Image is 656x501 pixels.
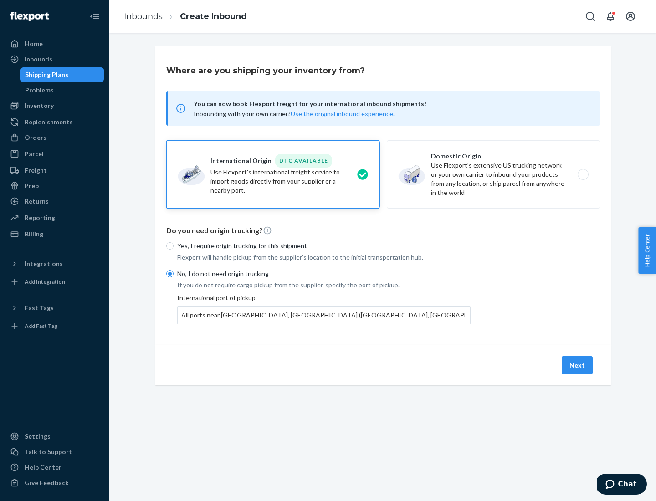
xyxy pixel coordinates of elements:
[194,110,395,118] span: Inbounding with your own carrier?
[25,133,46,142] div: Orders
[25,149,44,158] div: Parcel
[597,474,647,496] iframe: Opens a widget where you can chat to one of our agents
[86,7,104,26] button: Close Navigation
[25,230,43,239] div: Billing
[25,259,63,268] div: Integrations
[25,478,69,487] div: Give Feedback
[166,225,600,236] p: Do you need origin trucking?
[5,319,104,333] a: Add Fast Tag
[25,278,65,286] div: Add Integration
[25,197,49,206] div: Returns
[25,432,51,441] div: Settings
[25,166,47,175] div: Freight
[166,242,174,250] input: Yes, I require origin trucking for this shipment
[180,11,247,21] a: Create Inbound
[601,7,620,26] button: Open notifications
[5,36,104,51] a: Home
[177,281,471,290] p: If you do not require cargo pickup from the supplier, specify the port of pickup.
[124,11,163,21] a: Inbounds
[177,269,471,278] p: No, I do not need origin trucking
[25,213,55,222] div: Reporting
[25,86,54,95] div: Problems
[5,256,104,271] button: Integrations
[5,429,104,444] a: Settings
[166,270,174,277] input: No, I do not need origin trucking
[117,3,254,30] ol: breadcrumbs
[20,83,104,97] a: Problems
[25,55,52,64] div: Inbounds
[177,241,471,250] p: Yes, I require origin trucking for this shipment
[25,101,54,110] div: Inventory
[581,7,600,26] button: Open Search Box
[10,12,49,21] img: Flexport logo
[5,130,104,145] a: Orders
[5,301,104,315] button: Fast Tags
[5,445,104,459] button: Talk to Support
[5,98,104,113] a: Inventory
[25,322,57,330] div: Add Fast Tag
[25,39,43,48] div: Home
[5,147,104,161] a: Parcel
[25,303,54,312] div: Fast Tags
[194,98,589,109] span: You can now book Flexport freight for your international inbound shipments!
[25,181,39,190] div: Prep
[291,109,395,118] button: Use the original inbound experience.
[5,163,104,178] a: Freight
[177,253,471,262] p: Flexport will handle pickup from the supplier's location to the initial transportation hub.
[5,115,104,129] a: Replenishments
[25,70,68,79] div: Shipping Plans
[177,293,471,324] div: International port of pickup
[25,447,72,456] div: Talk to Support
[5,475,104,490] button: Give Feedback
[166,65,365,77] h3: Where are you shipping your inventory from?
[5,194,104,209] a: Returns
[5,210,104,225] a: Reporting
[25,118,73,127] div: Replenishments
[5,52,104,66] a: Inbounds
[5,227,104,241] a: Billing
[20,67,104,82] a: Shipping Plans
[5,179,104,193] a: Prep
[25,463,61,472] div: Help Center
[562,356,593,374] button: Next
[5,275,104,289] a: Add Integration
[621,7,640,26] button: Open account menu
[5,460,104,475] a: Help Center
[638,227,656,274] button: Help Center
